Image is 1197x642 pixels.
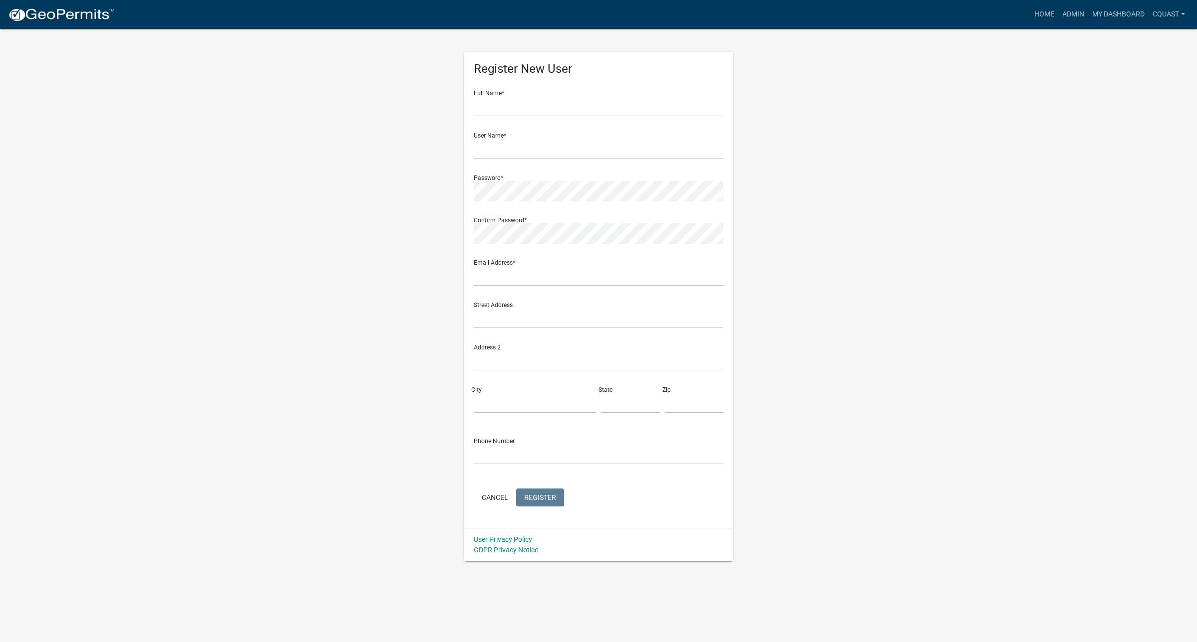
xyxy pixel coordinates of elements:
[474,488,516,506] button: Cancel
[474,535,532,543] a: User Privacy Policy
[516,488,564,506] button: Register
[474,546,538,554] a: GDPR Privacy Notice
[1149,5,1189,24] a: cquast
[1030,5,1058,24] a: Home
[524,493,556,501] span: Register
[1088,5,1149,24] a: My Dashboard
[1058,5,1088,24] a: Admin
[474,62,723,76] h5: Register New User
